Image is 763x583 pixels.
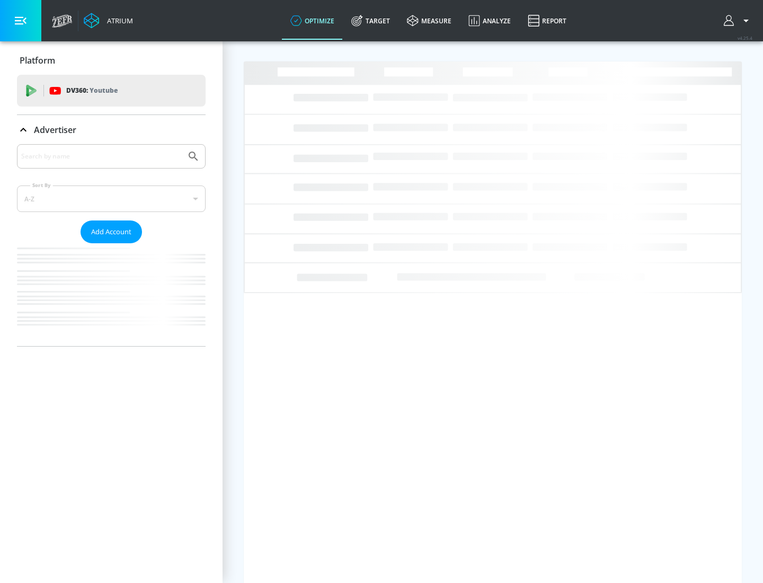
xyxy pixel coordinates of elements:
div: A-Z [17,185,206,212]
input: Search by name [21,149,182,163]
button: Add Account [81,220,142,243]
label: Sort By [30,182,53,189]
a: measure [398,2,460,40]
a: optimize [282,2,343,40]
p: Youtube [90,85,118,96]
nav: list of Advertiser [17,243,206,346]
a: Report [519,2,575,40]
div: Advertiser [17,115,206,145]
span: Add Account [91,226,131,238]
span: v 4.25.4 [738,35,752,41]
div: Platform [17,46,206,75]
div: Atrium [103,16,133,25]
a: Target [343,2,398,40]
p: DV360: [66,85,118,96]
div: Advertiser [17,144,206,346]
a: Analyze [460,2,519,40]
a: Atrium [84,13,133,29]
p: Advertiser [34,124,76,136]
div: DV360: Youtube [17,75,206,107]
p: Platform [20,55,55,66]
